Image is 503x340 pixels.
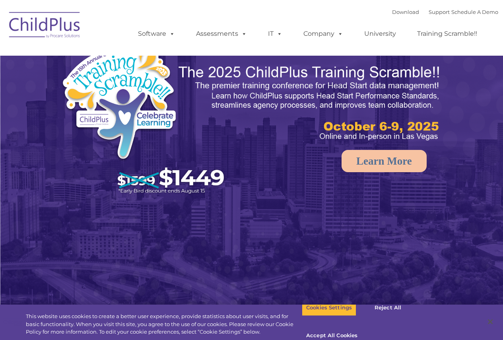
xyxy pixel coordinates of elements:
a: IT [260,26,290,42]
a: Company [295,26,351,42]
a: Training Scramble!! [409,26,485,42]
span: Phone number [111,85,144,91]
a: Support [429,9,450,15]
img: ChildPlus by Procare Solutions [5,6,85,46]
button: Reject All [363,299,413,316]
a: Schedule A Demo [451,9,498,15]
button: Cookies Settings [302,299,356,316]
font: | [392,9,498,15]
span: Last name [111,52,135,58]
button: Close [482,313,499,330]
a: University [356,26,404,42]
div: This website uses cookies to create a better user experience, provide statistics about user visit... [26,313,302,336]
a: Learn More [342,150,427,172]
a: Assessments [188,26,255,42]
a: Software [130,26,183,42]
a: Download [392,9,419,15]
